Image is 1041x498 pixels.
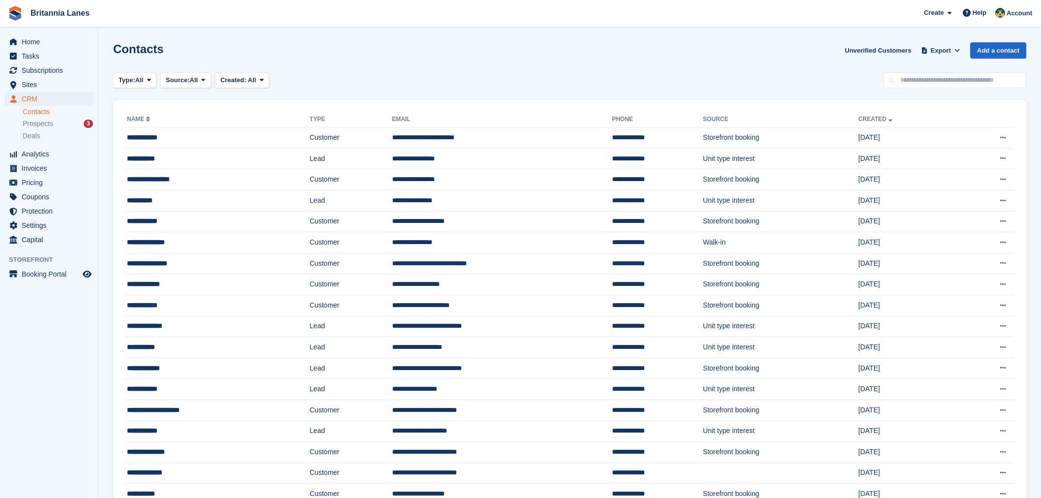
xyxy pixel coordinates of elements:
a: menu [5,267,93,281]
td: Storefront booking [703,253,858,274]
a: menu [5,218,93,232]
h1: Contacts [113,42,164,56]
td: [DATE] [858,421,958,442]
td: Customer [309,253,392,274]
td: Storefront booking [703,295,858,316]
td: [DATE] [858,337,958,358]
td: [DATE] [858,316,958,337]
a: Add a contact [970,42,1026,59]
span: Booking Portal [22,267,81,281]
span: Create [924,8,944,18]
span: Capital [22,233,81,247]
td: [DATE] [858,169,958,190]
td: [DATE] [858,190,958,211]
td: Lead [309,316,392,337]
td: Storefront booking [703,400,858,421]
button: Created: All [215,72,269,89]
td: [DATE] [858,253,958,274]
td: [DATE] [858,400,958,421]
td: Unit type interest [703,337,858,358]
span: Export [931,46,951,56]
span: Invoices [22,161,81,175]
th: Phone [612,112,703,127]
span: Pricing [22,176,81,189]
span: Type: [119,75,135,85]
th: Email [392,112,612,127]
td: Customer [309,169,392,190]
td: Lead [309,148,392,169]
span: Account [1007,8,1032,18]
a: Britannia Lanes [27,5,93,21]
span: Help [973,8,986,18]
td: Lead [309,337,392,358]
td: [DATE] [858,358,958,379]
th: Source [703,112,858,127]
td: Customer [309,442,392,463]
td: [DATE] [858,274,958,295]
td: Customer [309,274,392,295]
td: Storefront booking [703,211,858,232]
td: Unit type interest [703,421,858,442]
a: Unverified Customers [841,42,915,59]
span: All [135,75,144,85]
td: Lead [309,358,392,379]
span: Prospects [23,119,53,128]
a: menu [5,63,93,77]
a: Deals [23,131,93,141]
td: Lead [309,379,392,400]
span: Analytics [22,147,81,161]
a: menu [5,49,93,63]
th: Type [309,112,392,127]
td: Storefront booking [703,358,858,379]
a: menu [5,78,93,92]
span: Created: [220,76,246,84]
a: menu [5,204,93,218]
span: Tasks [22,49,81,63]
button: Type: All [113,72,156,89]
td: [DATE] [858,379,958,400]
td: Storefront booking [703,127,858,149]
span: Storefront [9,255,98,265]
td: [DATE] [858,211,958,232]
td: [DATE] [858,295,958,316]
td: Storefront booking [703,442,858,463]
button: Source: All [160,72,211,89]
td: Unit type interest [703,379,858,400]
span: Source: [166,75,189,85]
button: Export [919,42,962,59]
a: Preview store [81,268,93,280]
td: Customer [309,295,392,316]
a: Name [127,116,152,123]
td: [DATE] [858,148,958,169]
td: Customer [309,400,392,421]
span: CRM [22,92,81,106]
a: menu [5,35,93,49]
td: Unit type interest [703,190,858,211]
a: menu [5,147,93,161]
span: Subscriptions [22,63,81,77]
td: Unit type interest [703,148,858,169]
span: All [248,76,256,84]
td: [DATE] [858,232,958,253]
a: Contacts [23,107,93,117]
img: Nathan Kellow [995,8,1005,18]
td: Storefront booking [703,169,858,190]
td: [DATE] [858,127,958,149]
td: Lead [309,190,392,211]
td: Customer [309,127,392,149]
td: Customer [309,232,392,253]
span: Deals [23,131,40,141]
a: Created [858,116,894,123]
span: Home [22,35,81,49]
a: menu [5,233,93,247]
span: All [190,75,198,85]
td: Customer [309,211,392,232]
div: 3 [84,120,93,128]
a: menu [5,190,93,204]
td: [DATE] [858,463,958,484]
a: menu [5,161,93,175]
td: Lead [309,421,392,442]
td: Customer [309,463,392,484]
td: [DATE] [858,442,958,463]
a: Prospects 3 [23,119,93,129]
